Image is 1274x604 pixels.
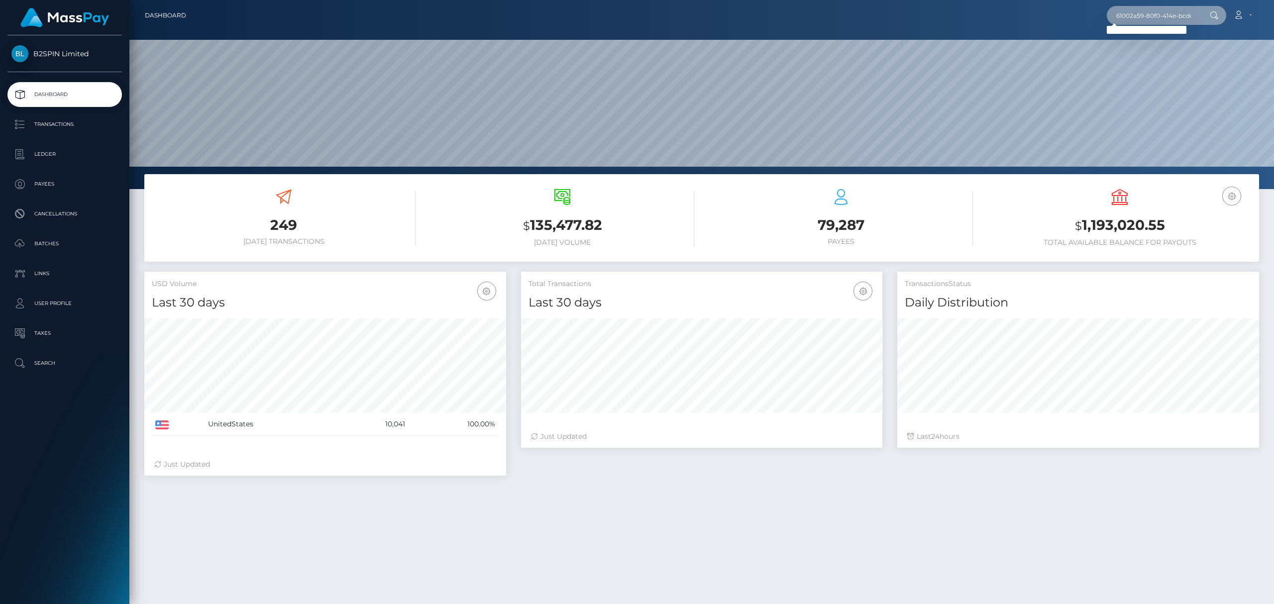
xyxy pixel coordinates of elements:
mh: State [231,419,250,428]
div: Last hours [907,431,1249,442]
p: Batches [11,236,118,251]
div: Just Updated [154,459,496,470]
p: User Profile [11,296,118,311]
td: United s [205,413,339,436]
span: B2SPIN Limited [7,49,122,58]
a: Ledger [7,142,122,167]
img: B2SPIN Limited [11,45,28,62]
a: Payees [7,172,122,197]
a: Transactions [7,112,122,137]
h3: 249 [152,215,416,235]
p: Payees [11,177,118,192]
mh: Status [949,279,971,288]
td: 10,041 [339,413,409,436]
img: US.png [155,420,169,429]
a: User Profile [7,291,122,316]
p: Transactions [11,117,118,132]
div: Just Updated [531,431,873,442]
p: Links [11,266,118,281]
h6: Total Available Balance for Payouts [988,238,1252,247]
h5: Transactions [905,279,1252,289]
p: Dashboard [11,87,118,102]
p: Cancellations [11,206,118,221]
small: $ [523,219,530,233]
span: 24 [931,432,940,441]
h6: [DATE] Volume [430,238,694,247]
p: Search [11,356,118,371]
h4: Daily Distribution [905,294,1252,311]
td: 100.00% [409,413,499,436]
h6: [DATE] Transactions [152,237,416,246]
a: Cancellations [7,201,122,226]
h3: 79,287 [709,215,973,235]
p: Taxes [11,326,118,341]
p: Ledger [11,147,118,162]
a: Taxes [7,321,122,346]
img: MassPay Logo [20,8,109,27]
a: Search [7,351,122,376]
h5: USD Volume [152,279,499,289]
h3: 135,477.82 [430,215,694,236]
small: $ [1075,219,1082,233]
a: Links [7,261,122,286]
h5: Total Transactions [529,279,875,289]
h6: Payees [709,237,973,246]
h4: Last 30 days [152,294,499,311]
a: Dashboard [7,82,122,107]
a: Batches [7,231,122,256]
h3: 1,193,020.55 [988,215,1252,236]
a: Dashboard [145,5,186,26]
h4: Last 30 days [529,294,875,311]
input: Search... [1107,6,1200,25]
